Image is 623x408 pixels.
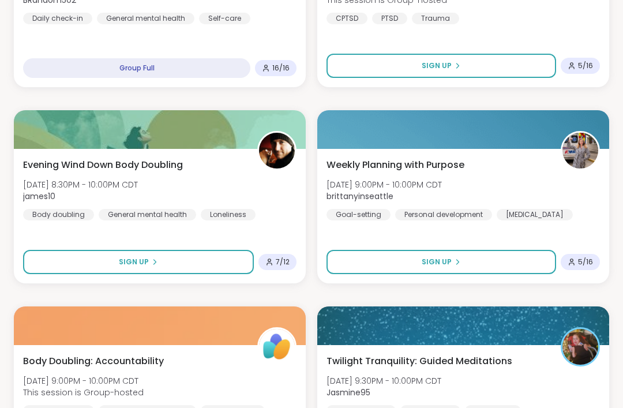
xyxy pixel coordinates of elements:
span: 7 / 12 [276,257,290,267]
div: Loneliness [201,209,256,220]
div: Daily check-in [23,13,92,24]
div: Body doubling [23,209,94,220]
div: Goal-setting [326,209,391,220]
span: Sign Up [422,61,452,71]
img: ShareWell [259,329,295,365]
div: Self-care [199,13,250,24]
span: Sign Up [422,257,452,267]
span: Sign Up [119,257,149,267]
button: Sign Up [326,250,556,274]
div: Personal development [395,209,492,220]
button: Sign Up [23,250,254,274]
span: [DATE] 9:00PM - 10:00PM CDT [23,375,144,387]
div: Trauma [412,13,459,24]
div: General mental health [99,209,196,220]
span: Twilight Tranquility: Guided Meditations [326,354,512,368]
div: General mental health [97,13,194,24]
div: PTSD [372,13,407,24]
span: 16 / 16 [272,63,290,73]
b: Jasmine95 [326,387,370,398]
span: 5 / 16 [578,257,593,267]
b: brittanyinseattle [326,190,393,202]
img: james10 [259,133,295,169]
span: Evening Wind Down Body Doubling [23,158,183,172]
span: Weekly Planning with Purpose [326,158,464,172]
div: [MEDICAL_DATA] [497,209,573,220]
div: CPTSD [326,13,367,24]
img: Jasmine95 [562,329,598,365]
span: [DATE] 9:30PM - 10:00PM CDT [326,375,441,387]
span: 5 / 16 [578,61,593,70]
b: james10 [23,190,55,202]
img: brittanyinseattle [562,133,598,169]
div: Group Full [23,58,250,78]
span: Body Doubling: Accountability [23,354,164,368]
span: This session is Group-hosted [23,387,144,398]
span: [DATE] 8:30PM - 10:00PM CDT [23,179,138,190]
button: Sign Up [326,54,556,78]
span: [DATE] 9:00PM - 10:00PM CDT [326,179,442,190]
